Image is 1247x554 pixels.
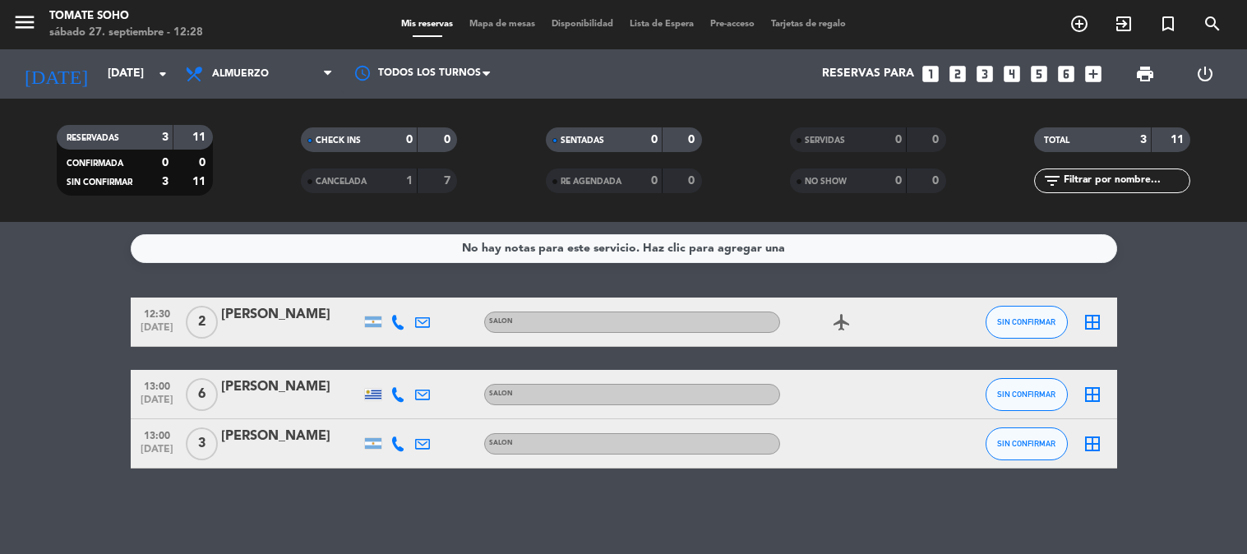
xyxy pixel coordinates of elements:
span: 12:30 [136,303,178,322]
span: CONFIRMADA [67,159,123,168]
strong: 0 [162,157,169,169]
span: 13:00 [136,376,178,395]
strong: 0 [406,134,413,145]
strong: 0 [932,175,942,187]
span: SIN CONFIRMAR [997,390,1055,399]
strong: 3 [162,176,169,187]
i: exit_to_app [1114,14,1134,34]
strong: 0 [895,134,902,145]
i: search [1203,14,1222,34]
button: SIN CONFIRMAR [986,306,1068,339]
span: SIN CONFIRMAR [997,317,1055,326]
i: turned_in_not [1158,14,1178,34]
div: [PERSON_NAME] [221,304,361,325]
strong: 0 [688,175,698,187]
strong: 0 [651,134,658,145]
strong: 0 [688,134,698,145]
strong: 0 [444,134,454,145]
span: Almuerzo [212,68,269,80]
i: [DATE] [12,56,99,92]
i: looks_one [920,63,941,85]
span: RESERVADAS [67,134,119,142]
strong: 3 [162,132,169,143]
i: arrow_drop_down [153,64,173,84]
i: airplanemode_active [832,312,852,332]
span: TOTAL [1044,136,1069,145]
span: [DATE] [136,395,178,413]
input: Filtrar por nombre... [1062,172,1189,190]
span: [DATE] [136,444,178,463]
i: looks_3 [974,63,995,85]
span: 6 [186,378,218,411]
span: CHECK INS [316,136,361,145]
strong: 1 [406,175,413,187]
strong: 11 [1171,134,1187,145]
span: Tarjetas de regalo [763,20,854,29]
i: looks_two [947,63,968,85]
span: Lista de Espera [621,20,702,29]
span: print [1135,64,1155,84]
div: Tomate Soho [49,8,203,25]
span: 3 [186,427,218,460]
i: border_all [1083,312,1102,332]
strong: 0 [199,157,209,169]
strong: 3 [1140,134,1147,145]
i: filter_list [1042,171,1062,191]
span: SALON [489,390,513,397]
i: looks_4 [1001,63,1023,85]
span: Mis reservas [393,20,461,29]
div: LOG OUT [1175,49,1235,99]
strong: 0 [895,175,902,187]
div: No hay notas para este servicio. Haz clic para agregar una [462,239,785,258]
button: menu [12,10,37,40]
strong: 11 [192,132,209,143]
strong: 0 [651,175,658,187]
span: SERVIDAS [805,136,845,145]
button: SIN CONFIRMAR [986,378,1068,411]
i: border_all [1083,434,1102,454]
span: SIN CONFIRMAR [67,178,132,187]
strong: 11 [192,176,209,187]
span: NO SHOW [805,178,847,186]
div: sábado 27. septiembre - 12:28 [49,25,203,41]
i: add_box [1083,63,1104,85]
span: 13:00 [136,425,178,444]
i: looks_5 [1028,63,1050,85]
strong: 7 [444,175,454,187]
strong: 0 [932,134,942,145]
span: Disponibilidad [543,20,621,29]
i: border_all [1083,385,1102,404]
span: RE AGENDADA [561,178,621,186]
span: Pre-acceso [702,20,763,29]
i: add_circle_outline [1069,14,1089,34]
div: [PERSON_NAME] [221,376,361,398]
span: SALON [489,440,513,446]
span: [DATE] [136,322,178,341]
i: power_settings_new [1195,64,1215,84]
span: CANCELADA [316,178,367,186]
span: Reservas para [822,67,914,81]
i: menu [12,10,37,35]
i: looks_6 [1055,63,1077,85]
span: SENTADAS [561,136,604,145]
button: SIN CONFIRMAR [986,427,1068,460]
span: 2 [186,306,218,339]
span: Mapa de mesas [461,20,543,29]
span: SIN CONFIRMAR [997,439,1055,448]
div: [PERSON_NAME] [221,426,361,447]
span: SALON [489,318,513,325]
